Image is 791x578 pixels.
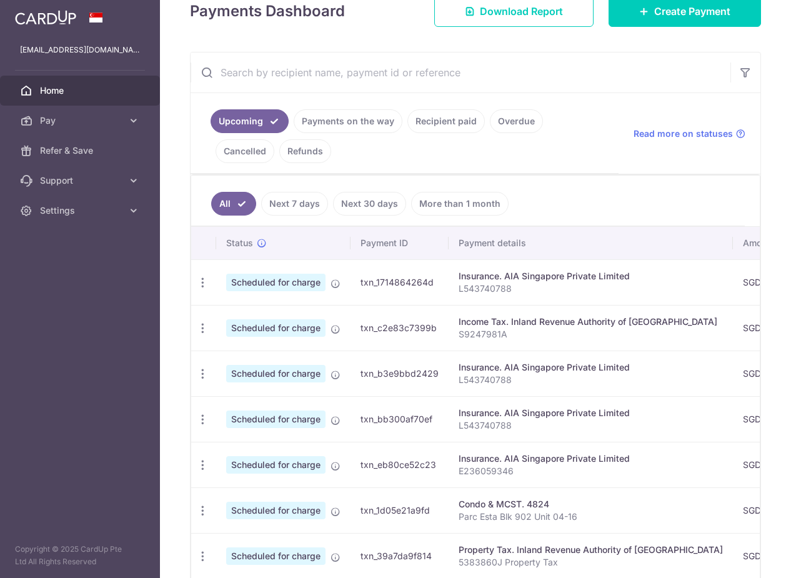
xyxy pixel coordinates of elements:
td: txn_1714864264d [351,259,449,305]
span: Help [29,9,54,20]
p: Parc Esta Blk 902 Unit 04-16 [459,511,723,523]
span: Scheduled for charge [226,456,326,474]
td: txn_b3e9bbd2429 [351,351,449,396]
p: 5383860J Property Tax [459,556,723,569]
span: Status [226,237,253,249]
td: txn_bb300af70ef [351,396,449,442]
p: L543740788 [459,419,723,432]
a: Upcoming [211,109,289,133]
p: E236059346 [459,465,723,477]
div: Income Tax. Inland Revenue Authority of [GEOGRAPHIC_DATA] [459,316,723,328]
span: Home [40,84,122,97]
span: Pay [40,114,122,127]
a: Read more on statuses [634,127,745,140]
a: More than 1 month [411,192,509,216]
div: Insurance. AIA Singapore Private Limited [459,452,723,465]
a: Next 30 days [333,192,406,216]
th: Payment details [449,227,733,259]
a: Refunds [279,139,331,163]
td: txn_1d05e21a9fd [351,487,449,533]
div: Property Tax. Inland Revenue Authority of [GEOGRAPHIC_DATA] [459,544,723,556]
a: Recipient paid [407,109,485,133]
span: Support [40,174,122,187]
div: Insurance. AIA Singapore Private Limited [459,270,723,282]
img: CardUp [15,10,76,25]
div: Condo & MCST. 4824 [459,498,723,511]
span: Create Payment [654,4,730,19]
a: Cancelled [216,139,274,163]
div: Insurance. AIA Singapore Private Limited [459,407,723,419]
span: Read more on statuses [634,127,733,140]
span: Settings [40,204,122,217]
span: Scheduled for charge [226,365,326,382]
input: Search by recipient name, payment id or reference [191,52,730,92]
a: Overdue [490,109,543,133]
span: Scheduled for charge [226,274,326,291]
span: Amount [743,237,775,249]
p: S9247981A [459,328,723,341]
a: Next 7 days [261,192,328,216]
p: L543740788 [459,374,723,386]
span: Scheduled for charge [226,547,326,565]
div: Insurance. AIA Singapore Private Limited [459,361,723,374]
td: txn_eb80ce52c23 [351,442,449,487]
a: All [211,192,256,216]
th: Payment ID [351,227,449,259]
span: Scheduled for charge [226,502,326,519]
span: Refer & Save [40,144,122,157]
td: txn_c2e83c7399b [351,305,449,351]
a: Payments on the way [294,109,402,133]
p: L543740788 [459,282,723,295]
p: [EMAIL_ADDRESS][DOMAIN_NAME] [20,44,140,56]
span: Scheduled for charge [226,319,326,337]
span: Scheduled for charge [226,411,326,428]
span: Download Report [480,4,563,19]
